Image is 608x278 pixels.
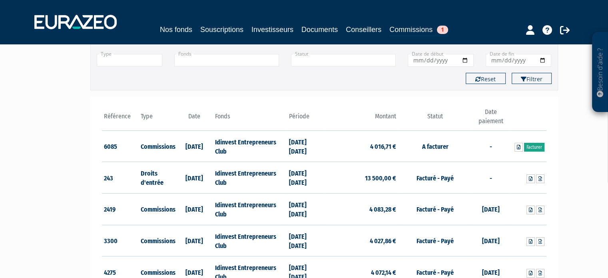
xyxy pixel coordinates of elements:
[139,130,176,162] td: Commissions
[139,225,176,256] td: Commissions
[324,108,398,130] th: Montant
[466,73,506,84] button: Reset
[102,108,139,130] th: Référence
[176,225,213,256] td: [DATE]
[287,130,324,162] td: [DATE] [DATE]
[200,24,243,35] a: Souscriptions
[398,225,472,256] td: Facturé - Payé
[389,24,448,36] a: Commissions1
[324,130,398,162] td: 4 016,71 €
[398,130,472,162] td: A facturer
[287,162,324,194] td: [DATE] [DATE]
[512,73,552,84] button: Filtrer
[176,194,213,225] td: [DATE]
[346,24,381,35] a: Conseillers
[324,194,398,225] td: 4 083,28 €
[160,24,192,35] a: Nos fonds
[213,130,287,162] td: Idinvest Entrepreneurs Club
[176,130,213,162] td: [DATE]
[472,225,509,256] td: [DATE]
[139,108,176,130] th: Type
[102,130,139,162] td: 6085
[102,225,139,256] td: 3300
[176,162,213,194] td: [DATE]
[437,26,448,34] span: 1
[324,162,398,194] td: 13 500,00 €
[398,162,472,194] td: Facturé - Payé
[139,194,176,225] td: Commissions
[213,108,287,130] th: Fonds
[102,194,139,225] td: 2419
[213,225,287,256] td: Idinvest Entrepreneurs Club
[213,162,287,194] td: Idinvest Entrepreneurs Club
[472,130,509,162] td: -
[398,108,472,130] th: Statut
[287,225,324,256] td: [DATE] [DATE]
[472,108,509,130] th: Date paiement
[524,143,544,152] a: Facturer
[596,36,605,108] p: Besoin d'aide ?
[251,24,293,35] a: Investisseurs
[34,15,117,29] img: 1732889491-logotype_eurazeo_blanc_rvb.png
[176,108,213,130] th: Date
[301,24,338,35] a: Documents
[139,162,176,194] td: Droits d'entrée
[213,194,287,225] td: Idinvest Entrepreneurs Club
[472,162,509,194] td: -
[324,225,398,256] td: 4 027,86 €
[287,108,324,130] th: Période
[287,194,324,225] td: [DATE] [DATE]
[472,194,509,225] td: [DATE]
[398,194,472,225] td: Facturé - Payé
[102,162,139,194] td: 243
